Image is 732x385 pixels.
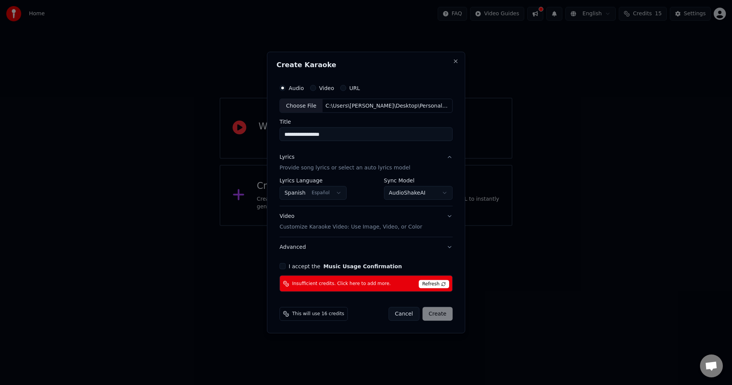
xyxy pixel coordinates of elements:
label: URL [349,85,360,90]
label: Lyrics Language [279,178,347,183]
p: Customize Karaoke Video: Use Image, Video, or Color [279,223,422,231]
label: Audio [289,85,304,90]
label: Title [279,119,453,124]
h2: Create Karaoke [276,61,456,68]
span: This will use 16 credits [292,311,344,317]
p: Provide song lyrics or select an auto lyrics model [279,164,410,172]
label: Video [319,85,334,90]
div: LyricsProvide song lyrics or select an auto lyrics model [279,178,453,206]
button: I accept the [323,264,402,269]
button: VideoCustomize Karaoke Video: Use Image, Video, or Color [279,206,453,237]
div: Video [279,213,422,231]
button: Advanced [279,237,453,257]
button: Cancel [388,307,419,321]
button: LyricsProvide song lyrics or select an auto lyrics model [279,147,453,178]
label: Sync Model [384,178,453,183]
label: I accept the [289,264,402,269]
span: Insufficient credits. Click here to add more. [292,280,391,287]
div: Choose File [280,99,323,113]
div: Lyrics [279,153,294,161]
div: C:\Users\[PERSON_NAME]\Desktop\Personal\50 años\ymca\Nuevo_proyecto (1).wav [323,102,452,110]
span: Refresh [419,280,449,288]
